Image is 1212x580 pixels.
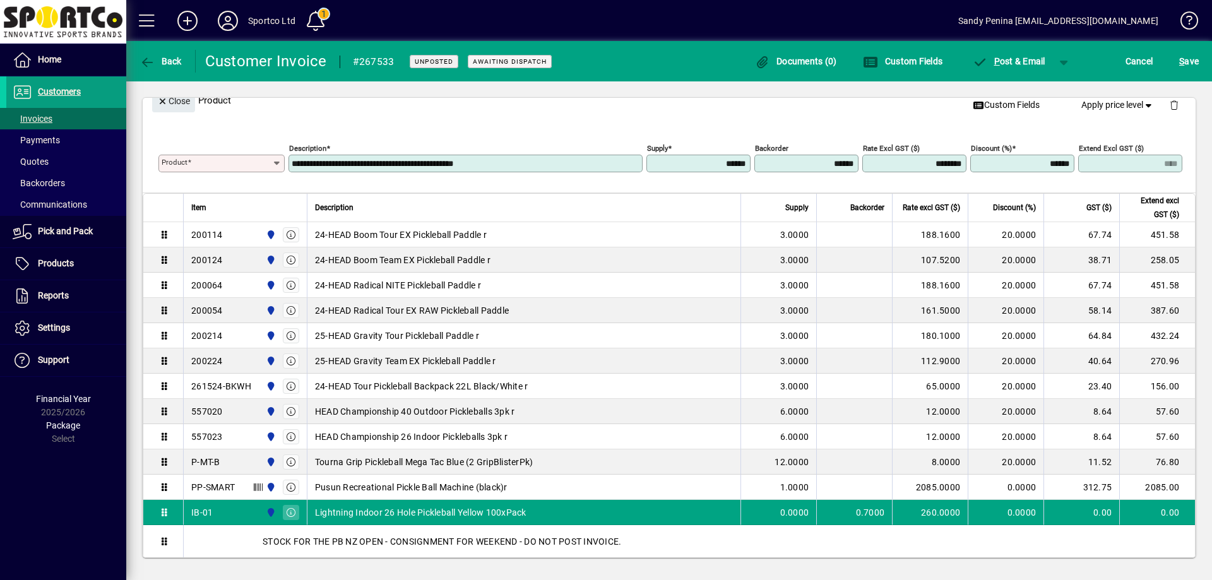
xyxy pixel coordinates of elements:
[208,9,248,32] button: Profile
[968,348,1043,374] td: 20.0000
[1119,500,1195,525] td: 0.00
[6,312,126,344] a: Settings
[152,90,195,112] button: Close
[780,304,809,317] span: 3.0000
[415,57,453,66] span: Unposted
[903,201,960,215] span: Rate excl GST ($)
[968,374,1043,399] td: 20.0000
[13,178,65,188] span: Backorders
[13,157,49,167] span: Quotes
[1119,273,1195,298] td: 451.58
[6,129,126,151] a: Payments
[972,56,1045,66] span: ost & Email
[968,298,1043,323] td: 20.0000
[1171,3,1196,44] a: Knowledge Base
[263,480,277,494] span: Sportco Ltd Warehouse
[38,323,70,333] span: Settings
[191,304,223,317] div: 200054
[900,481,960,494] div: 2085.0000
[6,248,126,280] a: Products
[968,475,1043,500] td: 0.0000
[191,456,220,468] div: P-MT-B
[191,201,206,215] span: Item
[13,114,52,124] span: Invoices
[1119,247,1195,273] td: 258.05
[6,345,126,376] a: Support
[263,506,277,519] span: Sportco Ltd Warehouse
[900,380,960,393] div: 65.0000
[13,199,87,210] span: Communications
[126,50,196,73] app-page-header-button: Back
[1043,323,1119,348] td: 64.84
[780,228,809,241] span: 3.0000
[850,201,884,215] span: Backorder
[1159,99,1189,110] app-page-header-button: Delete
[191,380,251,393] div: 261524-BKWH
[6,108,126,129] a: Invoices
[968,94,1045,117] button: Custom Fields
[263,379,277,393] span: Sportco Ltd Warehouse
[968,424,1043,449] td: 20.0000
[315,405,515,418] span: HEAD Championship 40 Outdoor Pickleballs 3pk r
[780,380,809,393] span: 3.0000
[1043,298,1119,323] td: 58.14
[6,216,126,247] a: Pick and Pack
[191,405,223,418] div: 557020
[315,279,481,292] span: 24-HEAD Radical NITE Pickleball Paddle r
[1119,298,1195,323] td: 387.60
[1043,500,1119,525] td: 0.00
[958,11,1158,31] div: Sandy Penina [EMAIL_ADDRESS][DOMAIN_NAME]
[38,54,61,64] span: Home
[315,481,508,494] span: Pusun Recreational Pickle Ball Machine (black)r
[263,253,277,267] span: Sportco Ltd Warehouse
[315,228,487,241] span: 24-HEAD Boom Tour EX Pickleball Paddle r
[1119,424,1195,449] td: 57.60
[780,430,809,443] span: 6.0000
[1086,201,1112,215] span: GST ($)
[1043,475,1119,500] td: 312.75
[860,50,946,73] button: Custom Fields
[647,144,668,153] mat-label: Supply
[1043,399,1119,424] td: 8.64
[900,304,960,317] div: 161.5000
[856,506,885,519] span: 0.7000
[191,506,213,519] div: IB-01
[1159,90,1189,120] button: Delete
[38,258,74,268] span: Products
[38,355,69,365] span: Support
[315,456,533,468] span: Tourna Grip Pickleball Mega Tac Blue (2 GripBlisterPk)
[263,405,277,418] span: Sportco Ltd Warehouse
[167,9,208,32] button: Add
[968,273,1043,298] td: 20.0000
[1119,399,1195,424] td: 57.60
[863,56,942,66] span: Custom Fields
[6,172,126,194] a: Backorders
[780,405,809,418] span: 6.0000
[1076,94,1160,117] button: Apply price level
[968,222,1043,247] td: 20.0000
[755,56,837,66] span: Documents (0)
[315,329,479,342] span: 25-HEAD Gravity Tour Pickleball Paddle r
[971,144,1012,153] mat-label: Discount (%)
[184,525,1195,558] div: STOCK FOR THE PB NZ OPEN - CONSIGNMENT FOR WEEKEND - DO NOT POST INVOICE.
[263,329,277,343] span: Sportco Ltd Warehouse
[136,50,185,73] button: Back
[6,151,126,172] a: Quotes
[900,430,960,443] div: 12.0000
[968,323,1043,348] td: 20.0000
[1043,273,1119,298] td: 67.74
[38,86,81,97] span: Customers
[38,226,93,236] span: Pick and Pack
[755,144,788,153] mat-label: Backorder
[1079,144,1144,153] mat-label: Extend excl GST ($)
[46,420,80,430] span: Package
[1179,56,1184,66] span: S
[780,506,809,519] span: 0.0000
[6,280,126,312] a: Reports
[775,456,809,468] span: 12.0000
[900,456,960,468] div: 8.0000
[315,506,526,519] span: Lightning Indoor 26 Hole Pickleball Yellow 100xPack
[993,201,1036,215] span: Discount (%)
[1043,424,1119,449] td: 8.64
[780,279,809,292] span: 3.0000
